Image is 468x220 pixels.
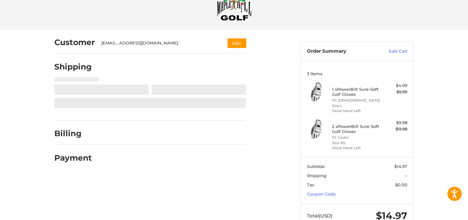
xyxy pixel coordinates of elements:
[382,89,407,95] div: $5.99
[307,164,325,169] span: Subtotal
[404,173,407,178] span: --
[332,135,381,140] li: Fit Cadet
[54,153,92,163] h2: Payment
[54,37,95,47] h2: Customer
[382,120,407,126] div: $9.98
[307,173,326,178] span: Shipping
[332,87,381,97] h4: 1 x PowerBilt Sure-Soft Golf Gloves
[227,38,246,48] button: Edit
[332,98,381,103] li: Fit [DEMOGRAPHIC_DATA]
[307,191,336,197] a: Coupon Code
[382,83,407,89] div: $4.99
[307,71,407,76] h3: 3 Items
[332,103,381,109] li: Size L
[54,129,92,138] h2: Billing
[307,182,314,187] span: Tax
[394,164,407,169] span: $14.97
[101,40,215,46] div: [EMAIL_ADDRESS][DOMAIN_NAME]
[307,48,375,55] h3: Order Summary
[54,62,92,72] h2: Shipping
[332,145,381,151] li: Glove Hand Left
[382,126,407,132] div: $11.98
[375,48,407,55] a: Edit Cart
[395,182,407,187] span: $0.00
[332,108,381,114] li: Glove Hand Left
[332,124,381,134] h4: 2 x PowerBilt Sure-Soft Golf Gloves
[332,140,381,146] li: Size ML
[307,213,332,219] span: Total (USD)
